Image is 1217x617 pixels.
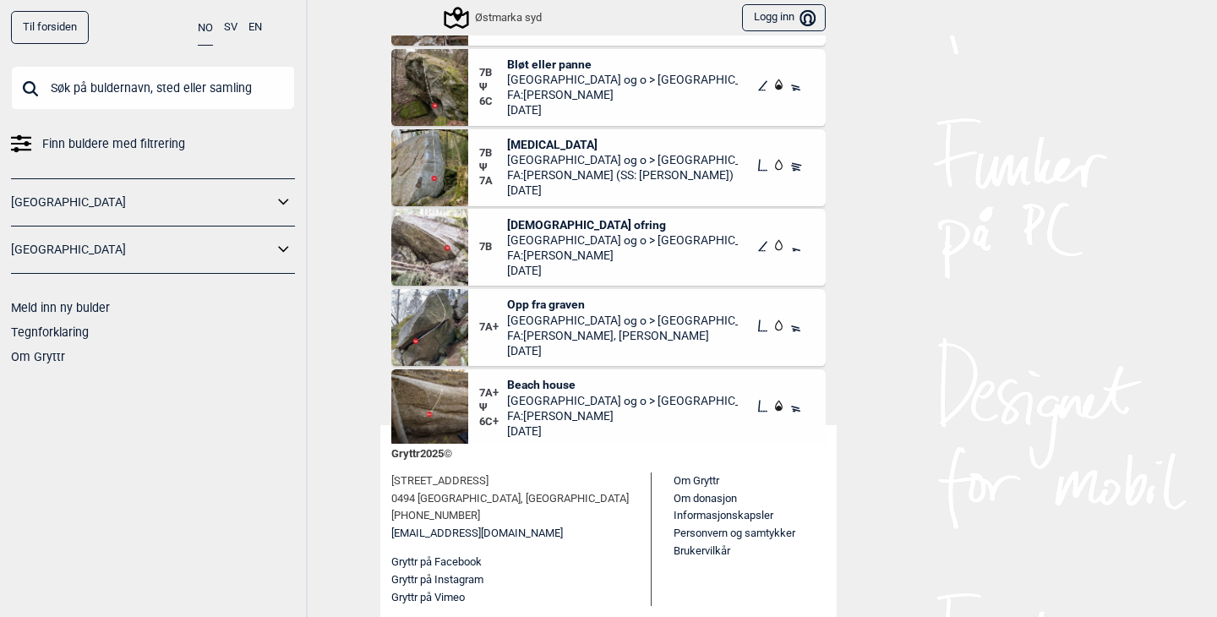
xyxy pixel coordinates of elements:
[479,377,507,439] div: Ψ
[391,472,488,490] span: [STREET_ADDRESS]
[507,408,739,423] span: FA: [PERSON_NAME]
[391,507,480,525] span: [PHONE_NUMBER]
[11,350,65,363] a: Om Gryttr
[391,49,468,126] img: Blot eller panne 201126
[507,87,739,102] span: FA: [PERSON_NAME]
[198,11,213,46] button: NO
[674,492,737,505] a: Om donasjon
[479,320,507,335] span: 7A+
[507,217,739,232] span: [DEMOGRAPHIC_DATA] ofring
[11,325,89,339] a: Tegnforklaring
[507,152,739,167] span: [GEOGRAPHIC_DATA] og o > [GEOGRAPHIC_DATA]
[391,525,563,543] a: [EMAIL_ADDRESS][DOMAIN_NAME]
[507,263,739,278] span: [DATE]
[479,386,507,401] span: 7A+
[507,377,739,392] span: Beach house
[11,11,89,44] a: Til forsiden
[507,232,739,248] span: [GEOGRAPHIC_DATA] og o > [GEOGRAPHIC_DATA]
[479,146,507,161] span: 7B
[391,209,468,286] img: Odins ofring 230430
[674,527,795,539] a: Personvern og samtykker
[11,132,295,156] a: Finn buldere med filtrering
[11,66,295,110] input: Søk på buldernavn, sted eller samling
[507,393,739,408] span: [GEOGRAPHIC_DATA] og o > [GEOGRAPHIC_DATA]
[507,423,739,439] span: [DATE]
[507,343,739,358] span: [DATE]
[479,174,507,188] span: 7A
[391,369,826,446] div: Beach house 2011267A+Ψ6C+Beach house[GEOGRAPHIC_DATA] og o > [GEOGRAPHIC_DATA]FA:[PERSON_NAME][DATE]
[446,8,542,28] div: Østmarka syd
[11,190,273,215] a: [GEOGRAPHIC_DATA]
[507,313,739,328] span: [GEOGRAPHIC_DATA] og o > [GEOGRAPHIC_DATA]
[507,297,739,312] span: Opp fra graven
[479,95,507,109] span: 6C
[391,554,482,571] button: Gryttr på Facebook
[507,72,739,87] span: [GEOGRAPHIC_DATA] og o > [GEOGRAPHIC_DATA]
[742,4,826,32] button: Logg inn
[674,544,730,557] a: Brukervilkår
[391,490,629,508] span: 0494 [GEOGRAPHIC_DATA], [GEOGRAPHIC_DATA]
[391,129,826,206] div: Ghrelin 2106177BΨ7A[MEDICAL_DATA][GEOGRAPHIC_DATA] og o > [GEOGRAPHIC_DATA]FA:[PERSON_NAME] (SS: ...
[391,209,826,286] div: Odins ofring 2304307B[DEMOGRAPHIC_DATA] ofring[GEOGRAPHIC_DATA] og o > [GEOGRAPHIC_DATA]FA:[PERSO...
[674,474,719,487] a: Om Gryttr
[42,132,185,156] span: Finn buldere med filtrering
[507,183,739,198] span: [DATE]
[507,137,739,152] span: [MEDICAL_DATA]
[391,289,468,366] img: Opp Fra Graven 200327
[391,129,468,206] img: Ghrelin 210617
[507,328,739,343] span: FA: [PERSON_NAME], [PERSON_NAME]
[391,49,826,126] div: Blot eller panne 2011267BΨ6CBløt eller panne[GEOGRAPHIC_DATA] og o > [GEOGRAPHIC_DATA]FA:[PERSON_...
[507,102,739,117] span: [DATE]
[391,589,465,607] button: Gryttr på Vimeo
[479,415,507,429] span: 6C+
[391,436,826,472] div: Gryttr 2025 ©
[391,289,826,366] div: Opp Fra Graven 2003277A+Opp fra graven[GEOGRAPHIC_DATA] og o > [GEOGRAPHIC_DATA]FA:[PERSON_NAME],...
[479,57,507,118] div: Ψ
[248,11,262,44] button: EN
[479,240,507,254] span: 7B
[674,509,773,521] a: Informasjonskapsler
[11,238,273,262] a: [GEOGRAPHIC_DATA]
[507,248,739,263] span: FA: [PERSON_NAME]
[391,369,468,446] img: Beach house 201126
[507,57,739,72] span: Bløt eller panne
[391,571,483,589] button: Gryttr på Instagram
[479,66,507,80] span: 7B
[507,167,739,183] span: FA: [PERSON_NAME] (SS: [PERSON_NAME])
[224,11,237,44] button: SV
[11,301,110,314] a: Meld inn ny bulder
[479,137,507,199] div: Ψ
